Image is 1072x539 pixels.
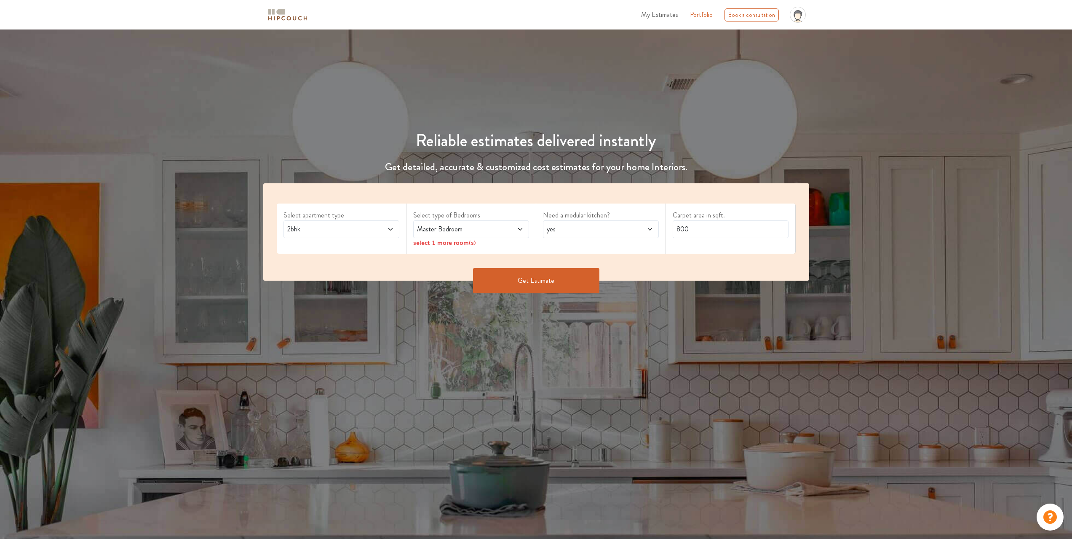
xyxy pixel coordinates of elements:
h1: Reliable estimates delivered instantly [184,131,888,151]
label: Select apartment type [283,210,399,220]
img: logo-horizontal.svg [267,8,309,22]
div: Book a consultation [724,8,779,21]
a: Portfolio [690,10,713,20]
label: Need a modular kitchen? [543,210,659,220]
button: Get Estimate [473,268,599,293]
span: Master Bedroom [415,224,497,234]
span: logo-horizontal.svg [267,5,309,24]
h4: Get detailed, accurate & customized cost estimates for your home Interiors. [184,161,888,173]
input: Enter area sqft [673,220,789,238]
div: select 1 more room(s) [413,238,529,247]
span: 2bhk [286,224,367,234]
span: My Estimates [641,10,678,19]
label: Carpet area in sqft. [673,210,789,220]
span: yes [545,224,626,234]
label: Select type of Bedrooms [413,210,529,220]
